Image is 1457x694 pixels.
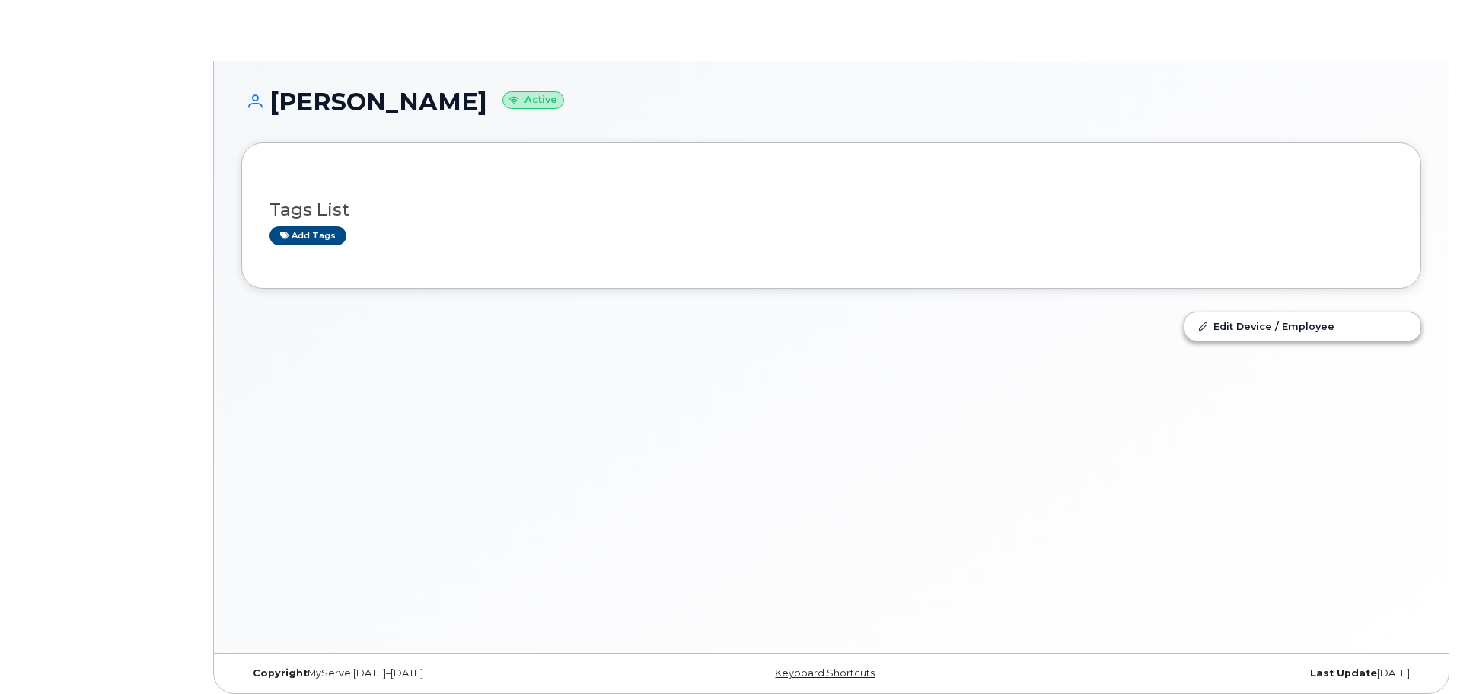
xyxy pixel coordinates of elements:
[241,88,1421,115] h1: [PERSON_NAME]
[1310,667,1377,679] strong: Last Update
[253,667,308,679] strong: Copyright
[502,91,564,109] small: Active
[1028,667,1421,680] div: [DATE]
[269,226,346,245] a: Add tags
[241,667,635,680] div: MyServe [DATE]–[DATE]
[1184,312,1420,340] a: Edit Device / Employee
[775,667,875,679] a: Keyboard Shortcuts
[269,200,1393,219] h3: Tags List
